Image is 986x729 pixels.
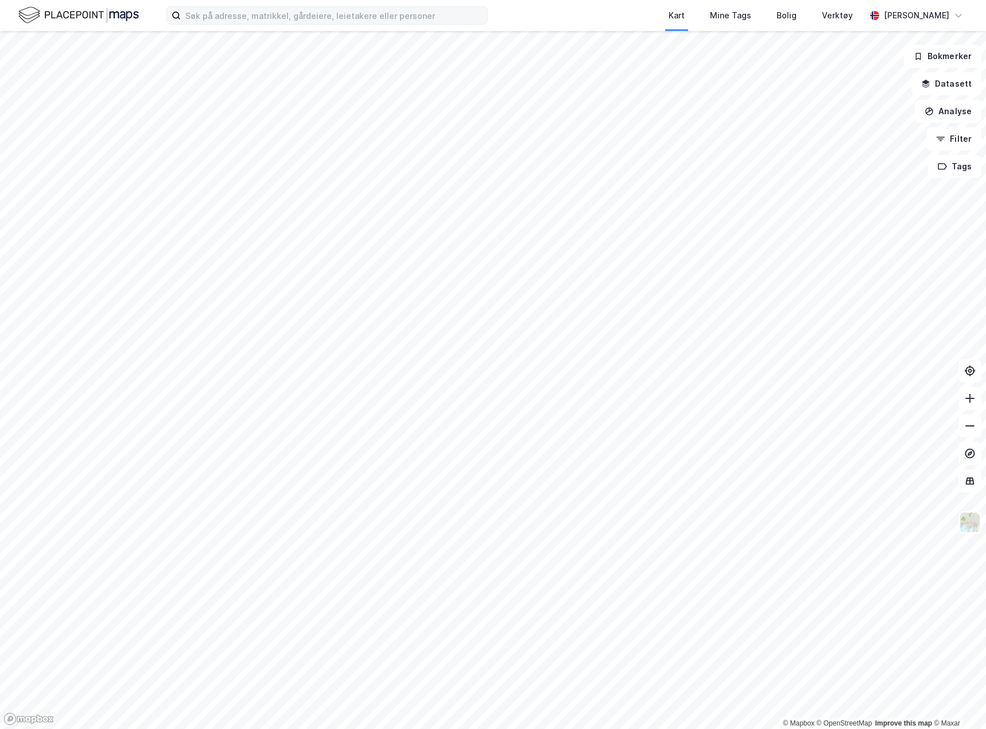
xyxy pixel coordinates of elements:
button: Filter [926,127,981,150]
a: Mapbox [783,719,814,727]
a: Improve this map [875,719,932,727]
button: Bokmerker [904,45,981,68]
button: Tags [928,155,981,178]
input: Søk på adresse, matrikkel, gårdeiere, leietakere eller personer [181,7,487,24]
div: Kart [669,9,685,22]
button: Datasett [911,72,981,95]
div: Bolig [777,9,797,22]
a: Mapbox homepage [3,712,54,726]
div: Mine Tags [710,9,751,22]
a: OpenStreetMap [817,719,872,727]
iframe: Chat Widget [929,674,986,729]
img: logo.f888ab2527a4732fd821a326f86c7f29.svg [18,5,139,25]
div: Kontrollprogram for chat [929,674,986,729]
div: [PERSON_NAME] [884,9,949,22]
div: Verktøy [822,9,853,22]
img: Z [959,511,981,533]
button: Analyse [915,100,981,123]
